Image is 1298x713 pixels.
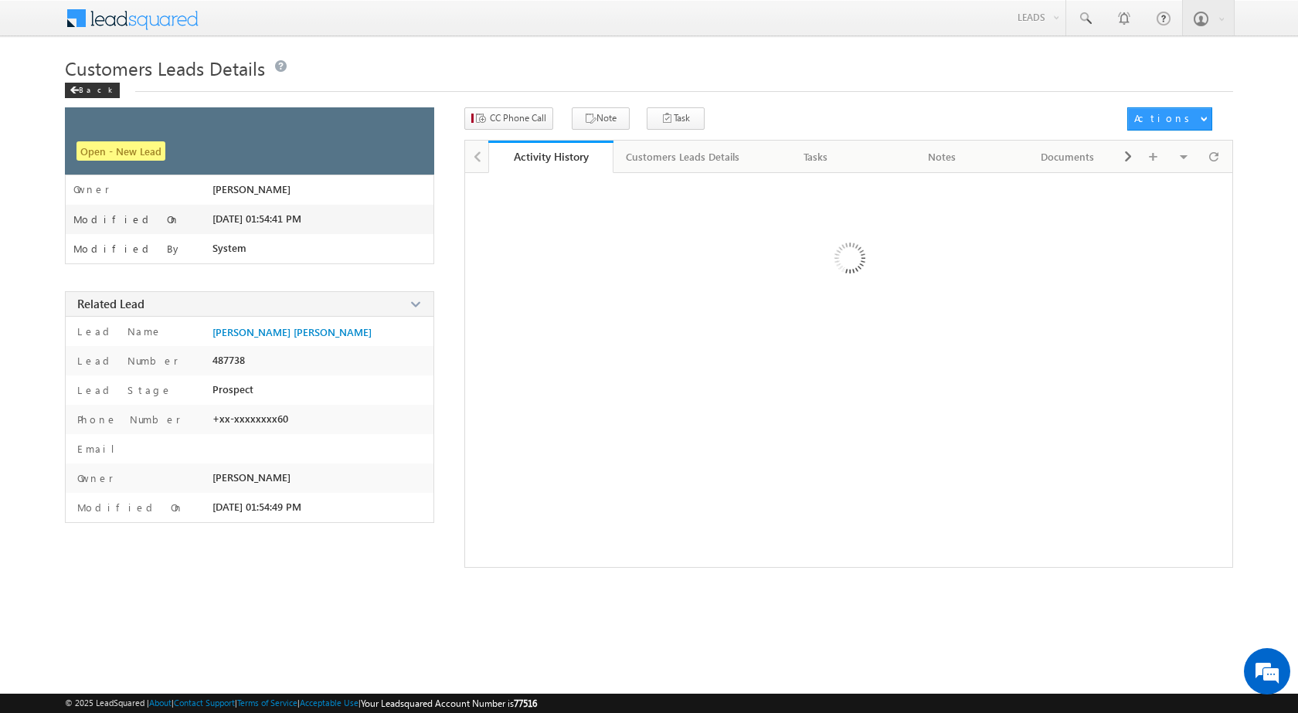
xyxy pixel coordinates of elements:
[1127,107,1212,131] button: Actions
[73,354,178,368] label: Lead Number
[237,698,297,708] a: Terms of Service
[879,141,1005,173] a: Notes
[212,354,245,366] span: 487738
[73,501,184,514] label: Modified On
[572,107,630,130] button: Note
[149,698,172,708] a: About
[212,501,301,513] span: [DATE] 01:54:49 PM
[464,107,553,130] button: CC Phone Call
[76,141,165,161] span: Open - New Lead
[892,148,991,166] div: Notes
[647,107,705,130] button: Task
[490,111,546,125] span: CC Phone Call
[613,141,753,173] a: Customers Leads Details
[212,471,291,484] span: [PERSON_NAME]
[65,83,120,98] div: Back
[300,698,358,708] a: Acceptable Use
[73,324,162,338] label: Lead Name
[212,383,253,396] span: Prospect
[73,213,180,226] label: Modified On
[73,243,182,255] label: Modified By
[626,148,739,166] div: Customers Leads Details
[73,442,127,456] label: Email
[174,698,235,708] a: Contact Support
[753,141,879,173] a: Tasks
[73,413,181,426] label: Phone Number
[361,698,537,709] span: Your Leadsquared Account Number is
[1005,141,1131,173] a: Documents
[1018,148,1117,166] div: Documents
[212,212,301,225] span: [DATE] 01:54:41 PM
[212,183,291,195] span: [PERSON_NAME]
[488,141,614,173] a: Activity History
[73,471,114,485] label: Owner
[73,183,110,195] label: Owner
[766,148,865,166] div: Tasks
[65,56,265,80] span: Customers Leads Details
[65,696,537,711] span: © 2025 LeadSquared | | | | |
[212,413,288,425] span: +xx-xxxxxxxx60
[73,383,172,397] label: Lead Stage
[1134,111,1195,125] div: Actions
[500,149,603,164] div: Activity History
[212,326,372,338] a: [PERSON_NAME] [PERSON_NAME]
[514,698,537,709] span: 77516
[212,242,246,254] span: System
[769,181,929,341] img: Loading ...
[77,296,144,311] span: Related Lead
